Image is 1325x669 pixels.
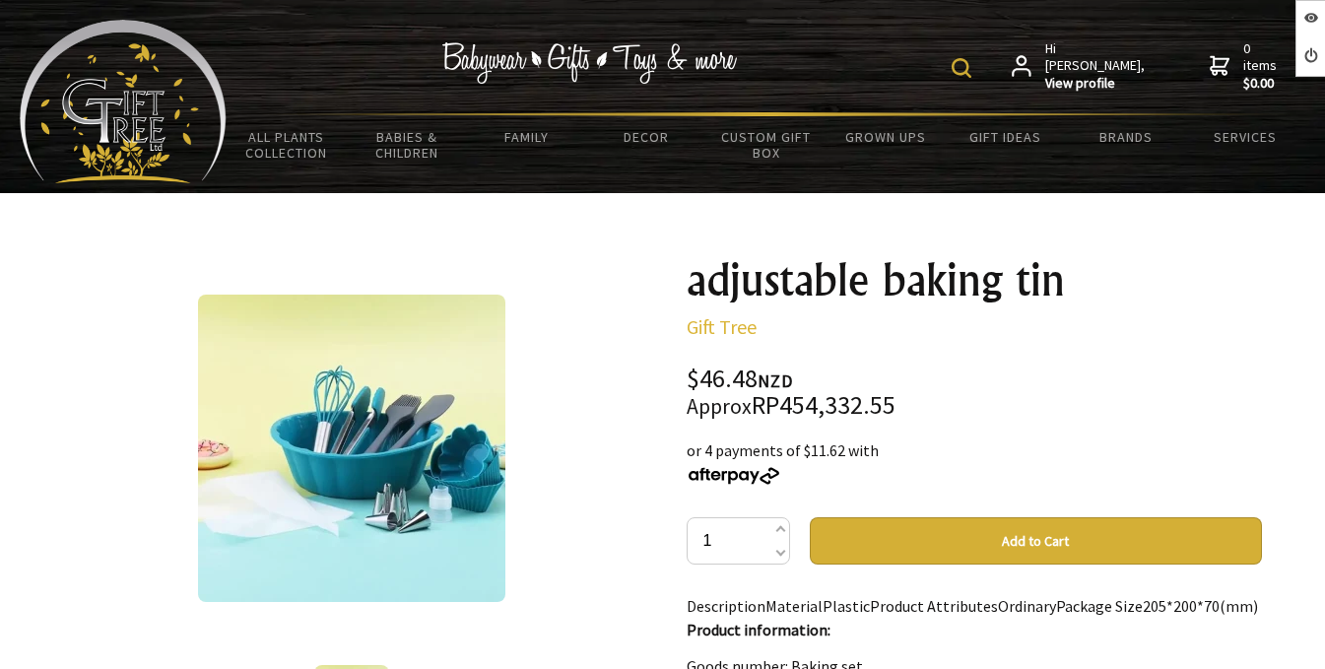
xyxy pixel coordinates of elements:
a: Hi [PERSON_NAME],View profile [1012,40,1147,93]
a: 0 items$0.00 [1210,40,1281,93]
img: Babyware - Gifts - Toys and more... [20,20,227,183]
span: NZD [758,369,793,392]
a: Grown Ups [826,116,946,158]
a: Decor [586,116,706,158]
div: $46.48 RP454,332.55 [687,367,1262,419]
a: Babies & Children [347,116,467,173]
a: Gift Tree [687,314,757,339]
img: Babywear - Gifts - Toys & more [441,42,737,84]
span: Hi [PERSON_NAME], [1045,40,1147,93]
a: All Plants Collection [227,116,347,173]
img: product search [952,58,971,78]
a: Gift Ideas [946,116,1066,158]
small: Approx [687,393,752,420]
span: 0 items [1243,39,1281,93]
strong: Product information: [687,620,830,639]
a: Brands [1066,116,1186,158]
div: or 4 payments of $11.62 with [687,438,1262,486]
a: Custom Gift Box [706,116,827,173]
strong: View profile [1045,75,1147,93]
img: Afterpay [687,467,781,485]
a: Services [1185,116,1305,158]
a: Family [466,116,586,158]
strong: $0.00 [1243,75,1281,93]
img: adjustable baking tin [198,295,505,602]
button: Add to Cart [810,517,1262,565]
h1: adjustable baking tin [687,256,1262,303]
